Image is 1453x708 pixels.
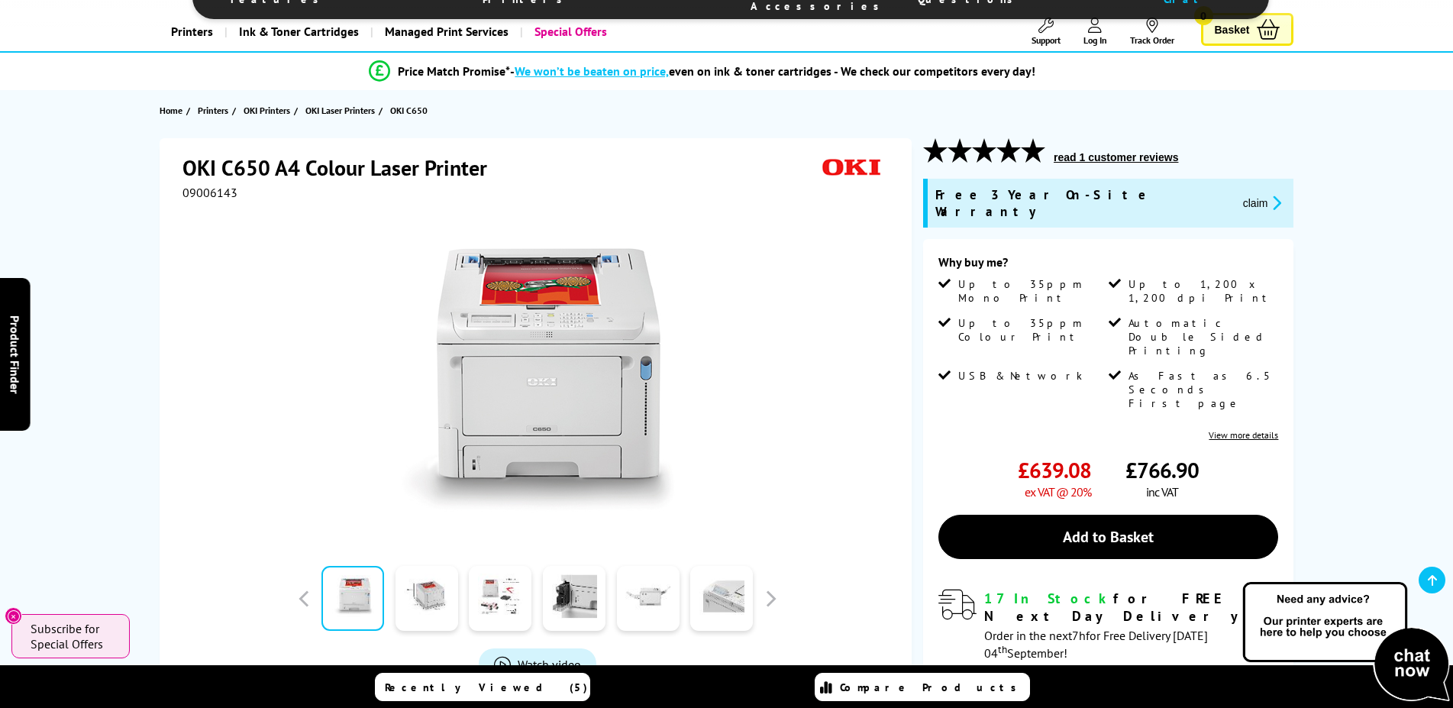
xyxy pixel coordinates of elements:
span: Compare Products [840,681,1025,694]
button: read 1 customer reviews [1049,150,1183,164]
a: Product_All_Videos [479,648,596,681]
a: Printers [198,102,232,118]
button: promo-description [1238,194,1287,212]
span: Support [1032,34,1061,46]
span: Home [160,102,182,118]
a: Compare Products [815,673,1030,701]
span: USB & Network [958,369,1083,383]
span: As Fast as 6.5 Seconds First page [1128,369,1275,410]
span: Free 3 Year On-Site Warranty [935,186,1231,220]
a: Managed Print Services [370,12,520,51]
li: modal_Promise [124,58,1282,85]
div: modal_delivery [938,590,1278,660]
span: Up to 1,200 x 1,200 dpi Print [1128,277,1275,305]
span: 17 In Stock [984,590,1113,607]
h1: OKI C650 A4 Colour Laser Printer [182,154,502,182]
span: Ink & Toner Cartridges [239,12,359,51]
span: Product Finder [8,315,23,393]
span: Printers [198,102,228,118]
span: 0 [1194,6,1213,25]
button: Close [5,607,22,625]
span: Subscribe for Special Offers [31,621,115,651]
a: Log In [1083,18,1107,46]
span: Price Match Promise* [398,63,510,79]
span: inc VAT [1146,484,1178,499]
a: Track Order [1130,18,1174,46]
img: Open Live Chat window [1239,580,1453,705]
span: ex VAT @ 20% [1025,484,1091,499]
a: Recently Viewed (5) [375,673,590,701]
div: - even on ink & toner cartridges - We check our competitors every day! [510,63,1035,79]
span: 7h [1072,628,1086,643]
a: Add to Basket [938,515,1278,559]
span: Log In [1083,34,1107,46]
span: Up to 35ppm Mono Print [958,277,1105,305]
a: Support [1032,18,1061,46]
span: Up to 35ppm Colour Print [958,316,1105,344]
span: £639.08 [1018,456,1091,484]
a: Special Offers [520,12,618,51]
span: Order in the next for Free Delivery [DATE] 04 September! [984,628,1208,661]
a: View more details [1209,429,1278,441]
div: Why buy me? [938,254,1278,277]
a: Printers [160,12,224,51]
span: Basket [1215,19,1250,40]
span: Watch video [518,657,581,672]
a: Home [160,102,186,118]
span: Automatic Double Sided Printing [1128,316,1275,357]
img: OKI [816,154,886,182]
span: £766.90 [1125,456,1199,484]
span: 09006143 [182,185,237,200]
div: for FREE Next Day Delivery [984,590,1278,625]
sup: th [998,642,1007,656]
img: OKI C650 [388,231,687,530]
span: We won’t be beaten on price, [515,63,669,79]
a: Basket 0 [1201,13,1294,46]
a: Ink & Toner Cartridges [224,12,370,51]
span: Recently Viewed (5) [385,681,588,694]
